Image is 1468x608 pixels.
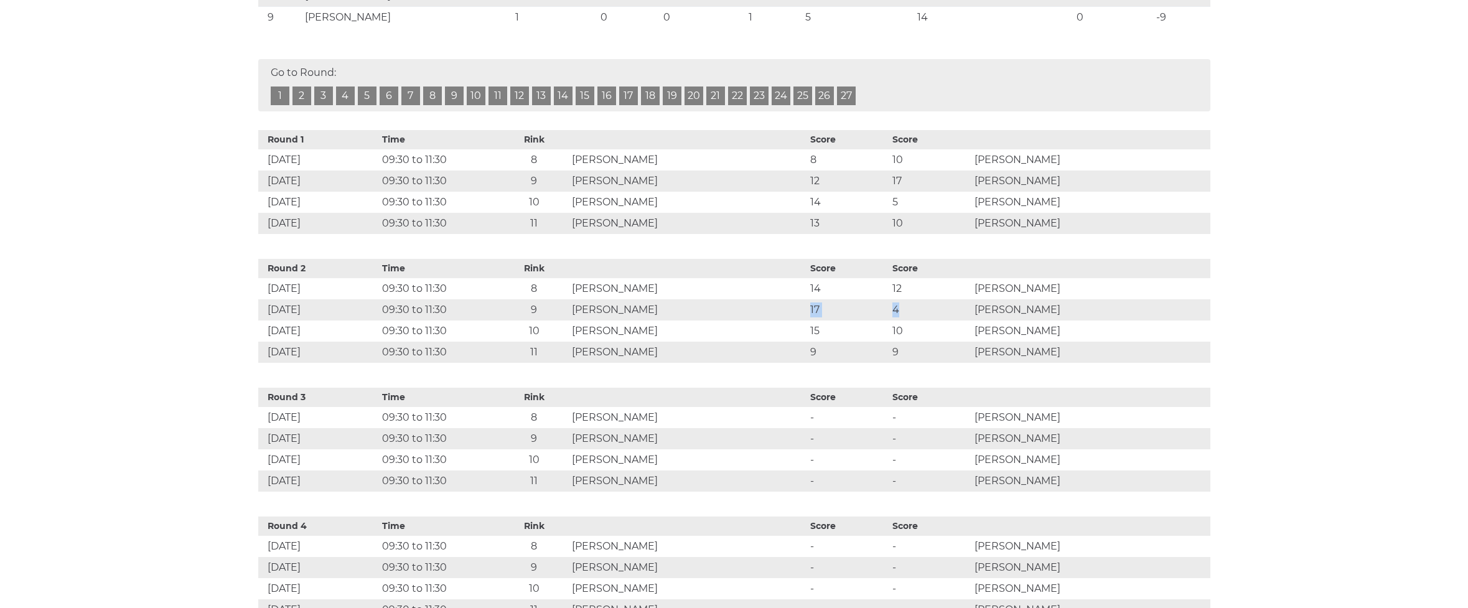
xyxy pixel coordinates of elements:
a: 7 [401,87,420,105]
td: 10 [500,449,569,470]
th: Rink [500,130,569,149]
th: Round 3 [258,388,379,407]
a: 24 [772,87,790,105]
td: 09:30 to 11:30 [379,428,500,449]
td: [PERSON_NAME] [569,342,807,363]
td: 1 [512,6,597,28]
th: Round 1 [258,130,379,149]
td: 17 [807,299,889,320]
td: [PERSON_NAME] [971,192,1210,213]
td: [PERSON_NAME] [971,320,1210,342]
a: 27 [837,87,856,105]
td: [PERSON_NAME] [569,470,807,492]
td: [PERSON_NAME] [971,213,1210,234]
td: [DATE] [258,192,379,213]
div: Go to Round: [258,59,1210,111]
a: 10 [467,87,485,105]
td: 8 [500,149,569,171]
td: 09:30 to 11:30 [379,299,500,320]
a: 23 [750,87,769,105]
td: 14 [807,278,889,299]
th: Rink [500,517,569,536]
td: 1 [746,6,802,28]
td: 0 [1073,6,1153,28]
th: Rink [500,388,569,407]
td: - [807,536,889,557]
td: 9 [500,557,569,578]
td: 09:30 to 11:30 [379,536,500,557]
td: 09:30 to 11:30 [379,449,500,470]
td: [PERSON_NAME] [569,407,807,428]
td: 09:30 to 11:30 [379,213,500,234]
td: [DATE] [258,557,379,578]
td: [PERSON_NAME] [971,171,1210,192]
td: 17 [889,171,971,192]
td: 14 [807,192,889,213]
td: 8 [807,149,889,171]
td: [DATE] [258,213,379,234]
td: 11 [500,213,569,234]
td: 5 [889,192,971,213]
th: Score [807,388,889,407]
th: Time [379,388,500,407]
a: 4 [336,87,355,105]
td: 0 [597,6,660,28]
td: [PERSON_NAME] [569,171,807,192]
td: 11 [500,342,569,363]
td: - [807,449,889,470]
td: - [889,557,971,578]
a: 2 [292,87,311,105]
td: - [807,470,889,492]
td: 9 [500,171,569,192]
th: Time [379,259,500,278]
td: 09:30 to 11:30 [379,149,500,171]
td: [DATE] [258,342,379,363]
td: [DATE] [258,428,379,449]
a: 14 [554,87,573,105]
td: [PERSON_NAME] [971,578,1210,599]
td: [PERSON_NAME] [569,428,807,449]
td: [PERSON_NAME] [569,278,807,299]
a: 26 [815,87,834,105]
th: Round 4 [258,517,379,536]
td: - [889,536,971,557]
td: [PERSON_NAME] [971,278,1210,299]
td: [PERSON_NAME] [569,578,807,599]
td: [PERSON_NAME] [971,428,1210,449]
td: 5 [802,6,914,28]
td: 11 [500,470,569,492]
td: 10 [500,192,569,213]
td: [PERSON_NAME] [569,299,807,320]
td: 4 [889,299,971,320]
td: - [807,557,889,578]
td: 09:30 to 11:30 [379,470,500,492]
td: [PERSON_NAME] [971,536,1210,557]
td: [PERSON_NAME] [302,6,512,28]
td: 9 [500,299,569,320]
a: 8 [423,87,442,105]
td: - [889,428,971,449]
td: - [889,578,971,599]
td: 09:30 to 11:30 [379,557,500,578]
a: 1 [271,87,289,105]
td: [DATE] [258,171,379,192]
th: Round 2 [258,259,379,278]
td: 0 [660,6,746,28]
td: [PERSON_NAME] [569,149,807,171]
td: 15 [807,320,889,342]
td: [DATE] [258,536,379,557]
a: 17 [619,87,638,105]
td: - [889,470,971,492]
td: [DATE] [258,407,379,428]
td: 9 [500,428,569,449]
td: 14 [914,6,1073,28]
td: - [807,407,889,428]
td: 09:30 to 11:30 [379,320,500,342]
td: 09:30 to 11:30 [379,578,500,599]
td: [PERSON_NAME] [971,449,1210,470]
th: Time [379,517,500,536]
td: [PERSON_NAME] [971,407,1210,428]
td: 12 [807,171,889,192]
th: Score [889,517,971,536]
a: 12 [510,87,529,105]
